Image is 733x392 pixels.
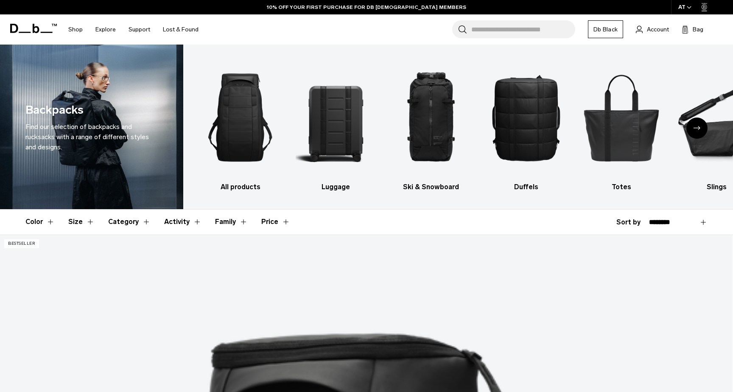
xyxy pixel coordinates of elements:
a: 10% OFF YOUR FIRST PURCHASE FOR DB [DEMOGRAPHIC_DATA] MEMBERS [267,3,466,11]
h1: Backpacks [25,101,84,119]
a: Db All products [200,57,281,192]
a: Explore [95,14,116,45]
h3: Totes [581,182,662,192]
img: Db [391,57,471,178]
button: Bag [682,24,703,34]
h3: Luggage [296,182,376,192]
li: 4 / 10 [486,57,567,192]
span: Bag [693,25,703,34]
span: Find our selection of backpacks and rucksacks with a range of different styles and designs. [25,123,149,151]
img: Db [296,57,376,178]
a: Db Totes [581,57,662,192]
a: Db Ski & Snowboard [391,57,471,192]
li: 1 / 10 [200,57,281,192]
a: Db Black [588,20,623,38]
button: Toggle Filter [215,210,248,234]
button: Toggle Filter [68,210,95,234]
a: Support [129,14,150,45]
h3: Ski & Snowboard [391,182,471,192]
a: Lost & Found [163,14,199,45]
button: Toggle Filter [108,210,151,234]
button: Toggle Filter [25,210,55,234]
img: Db [486,57,567,178]
h3: Duffels [486,182,567,192]
h3: All products [200,182,281,192]
div: Next slide [686,118,708,139]
li: 3 / 10 [391,57,471,192]
a: Account [636,24,669,34]
nav: Main Navigation [62,14,205,45]
a: Db Duffels [486,57,567,192]
button: Toggle Filter [164,210,201,234]
li: 2 / 10 [296,57,376,192]
a: Db Luggage [296,57,376,192]
p: Bestseller [4,239,39,248]
a: Shop [68,14,83,45]
img: Db [200,57,281,178]
button: Toggle Price [261,210,290,234]
img: Db [581,57,662,178]
li: 5 / 10 [581,57,662,192]
span: Account [647,25,669,34]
